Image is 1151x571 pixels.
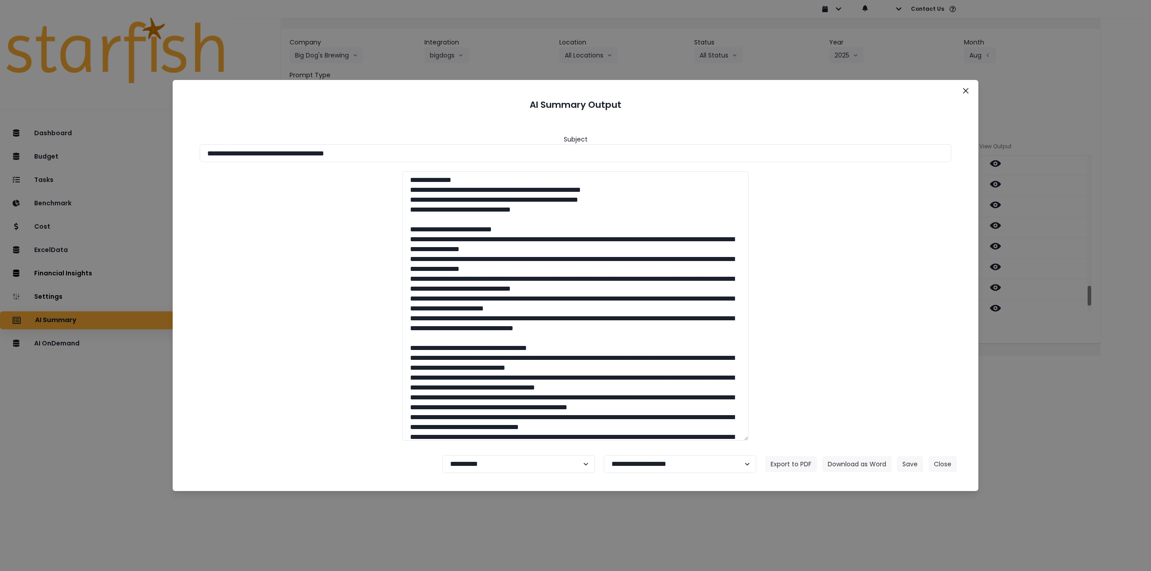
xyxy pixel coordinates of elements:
button: Close [928,456,957,472]
header: AI Summary Output [183,91,968,119]
button: Download as Word [822,456,892,472]
button: Close [959,84,973,98]
button: Save [897,456,923,472]
button: Export to PDF [765,456,817,472]
header: Subject [564,135,588,144]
